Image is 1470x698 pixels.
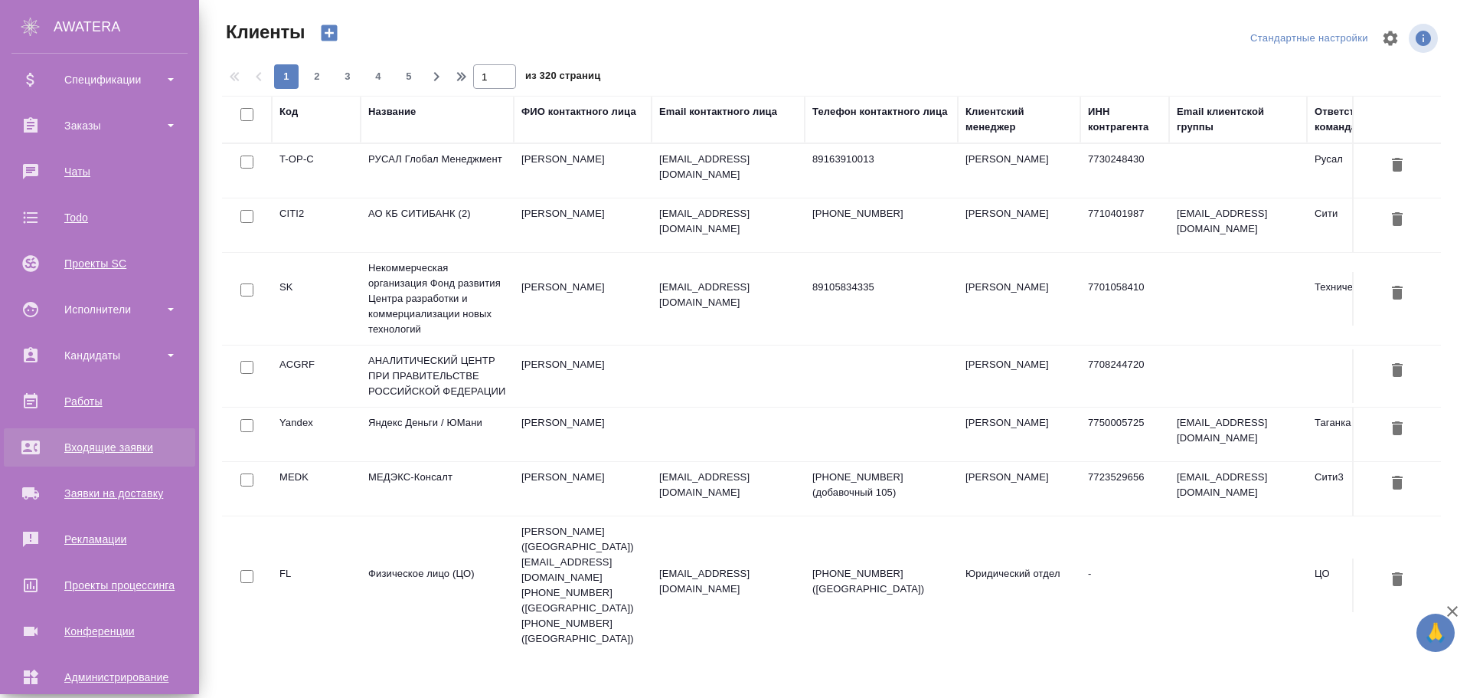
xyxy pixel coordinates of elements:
[1307,462,1429,516] td: Сити3
[659,104,777,120] div: Email контактного лица
[11,68,188,91] div: Спецификации
[958,144,1080,198] td: [PERSON_NAME]
[1307,144,1429,198] td: Русал
[1307,198,1429,252] td: Сити
[812,206,950,221] p: [PHONE_NUMBER]
[397,69,421,84] span: 5
[368,104,416,120] div: Название
[279,104,298,120] div: Код
[659,152,797,182] p: [EMAIL_ADDRESS][DOMAIN_NAME]
[1384,152,1410,180] button: Удалить
[4,566,195,605] a: Проекты процессинга
[1169,198,1307,252] td: [EMAIL_ADDRESS][DOMAIN_NAME]
[54,11,199,42] div: AWATERA
[514,516,652,654] td: [PERSON_NAME] ([GEOGRAPHIC_DATA]) [EMAIL_ADDRESS][DOMAIN_NAME] [PHONE_NUMBER] ([GEOGRAPHIC_DATA])...
[1169,408,1307,461] td: [EMAIL_ADDRESS][DOMAIN_NAME]
[525,67,600,89] span: из 320 страниц
[361,346,514,407] td: АНАЛИТИЧЕСКИЙ ЦЕНТР ПРИ ПРАВИТЕЛЬСТВЕ РОССИЙСКОЙ ФЕДЕРАЦИИ
[1307,408,1429,461] td: Таганка
[958,559,1080,612] td: Юридический отдел
[812,470,950,500] p: [PHONE_NUMBER] (добавочный 105)
[958,198,1080,252] td: [PERSON_NAME]
[659,280,797,310] p: [EMAIL_ADDRESS][DOMAIN_NAME]
[11,390,188,413] div: Работы
[812,104,948,120] div: Телефон контактного лица
[397,64,421,89] button: 5
[272,408,361,461] td: Yandex
[4,428,195,467] a: Входящие заявки
[1372,20,1409,57] span: Настроить таблицу
[659,206,797,237] p: [EMAIL_ADDRESS][DOMAIN_NAME]
[514,144,652,198] td: [PERSON_NAME]
[272,198,361,252] td: CITI2
[11,206,188,229] div: Todo
[335,69,360,84] span: 3
[4,658,195,696] a: Администрирование
[1384,470,1410,498] button: Удалить
[11,528,188,551] div: Рекламации
[965,104,1073,135] div: Клиентский менеджер
[514,272,652,326] td: [PERSON_NAME]
[812,280,950,295] p: 89105834335
[11,482,188,505] div: Заявки на доставку
[1080,272,1169,326] td: 7701058410
[1169,462,1307,516] td: [EMAIL_ADDRESS][DOMAIN_NAME]
[272,272,361,326] td: SK
[11,344,188,367] div: Кандидаты
[361,559,514,612] td: Физическое лицо (ЦО)
[4,244,195,283] a: Проекты SC
[272,559,361,612] td: FL
[1384,357,1410,385] button: Удалить
[1080,408,1169,461] td: 7750005725
[1246,27,1372,51] div: split button
[1409,24,1441,53] span: Посмотреть информацию
[361,144,514,198] td: РУСАЛ Глобал Менеджмент
[4,520,195,559] a: Рекламации
[1080,349,1169,403] td: 7708244720
[11,252,188,275] div: Проекты SC
[958,349,1080,403] td: [PERSON_NAME]
[361,462,514,516] td: МЕДЭКС-Консалт
[1315,104,1422,135] div: Ответственная команда
[1177,104,1299,135] div: Email клиентской группы
[305,64,329,89] button: 2
[11,160,188,183] div: Чаты
[1080,559,1169,612] td: -
[4,152,195,191] a: Чаты
[11,666,188,689] div: Администрирование
[1080,462,1169,516] td: 7723529656
[1088,104,1161,135] div: ИНН контрагента
[1307,559,1429,612] td: ЦО
[361,198,514,252] td: АО КБ СИТИБАНК (2)
[958,462,1080,516] td: [PERSON_NAME]
[1423,617,1449,649] span: 🙏
[521,104,636,120] div: ФИО контактного лица
[361,253,514,345] td: Некоммерческая организация Фонд развития Центра разработки и коммерциализации новых технологий
[812,566,950,597] p: [PHONE_NUMBER] ([GEOGRAPHIC_DATA])
[11,574,188,597] div: Проекты процессинга
[1384,206,1410,234] button: Удалить
[1384,566,1410,595] button: Удалить
[272,462,361,516] td: MEDK
[222,20,305,44] span: Клиенты
[1080,144,1169,198] td: 7730248430
[659,566,797,597] p: [EMAIL_ADDRESS][DOMAIN_NAME]
[958,408,1080,461] td: [PERSON_NAME]
[311,20,348,46] button: Создать
[1416,614,1455,652] button: 🙏
[1384,280,1410,308] button: Удалить
[4,474,195,513] a: Заявки на доставку
[1080,198,1169,252] td: 7710401987
[4,382,195,421] a: Работы
[4,198,195,237] a: Todo
[659,470,797,500] p: [EMAIL_ADDRESS][DOMAIN_NAME]
[366,69,390,84] span: 4
[1307,272,1429,326] td: Технический
[11,436,188,459] div: Входящие заявки
[1384,415,1410,444] button: Удалить
[11,114,188,137] div: Заказы
[958,272,1080,326] td: [PERSON_NAME]
[361,408,514,461] td: Яндекс Деньги / ЮМани
[366,64,390,89] button: 4
[514,408,652,461] td: [PERSON_NAME]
